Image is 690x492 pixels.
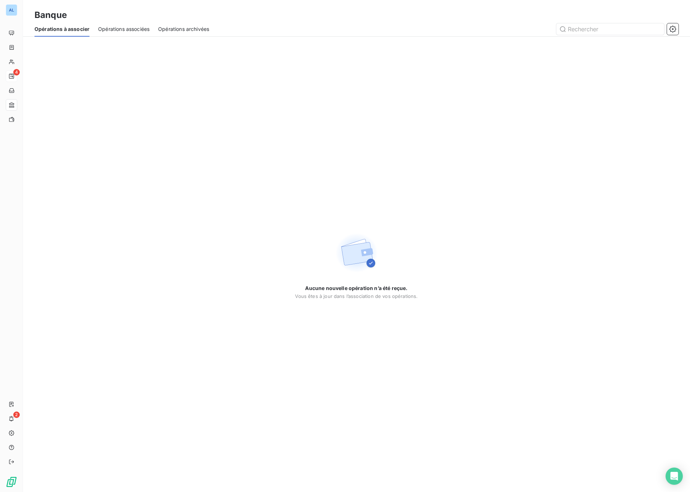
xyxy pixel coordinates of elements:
[295,293,418,299] span: Vous êtes à jour dans l’association de vos opérations.
[556,23,664,35] input: Rechercher
[305,285,408,292] span: Aucune nouvelle opération n’a été reçue.
[666,468,683,485] div: Open Intercom Messenger
[13,411,20,418] span: 2
[158,26,209,33] span: Opérations archivées
[333,230,379,276] img: Empty state
[13,69,20,75] span: 4
[34,26,89,33] span: Opérations à associer
[98,26,149,33] span: Opérations associées
[34,9,67,22] h3: Banque
[6,4,17,16] div: AL
[6,476,17,488] img: Logo LeanPay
